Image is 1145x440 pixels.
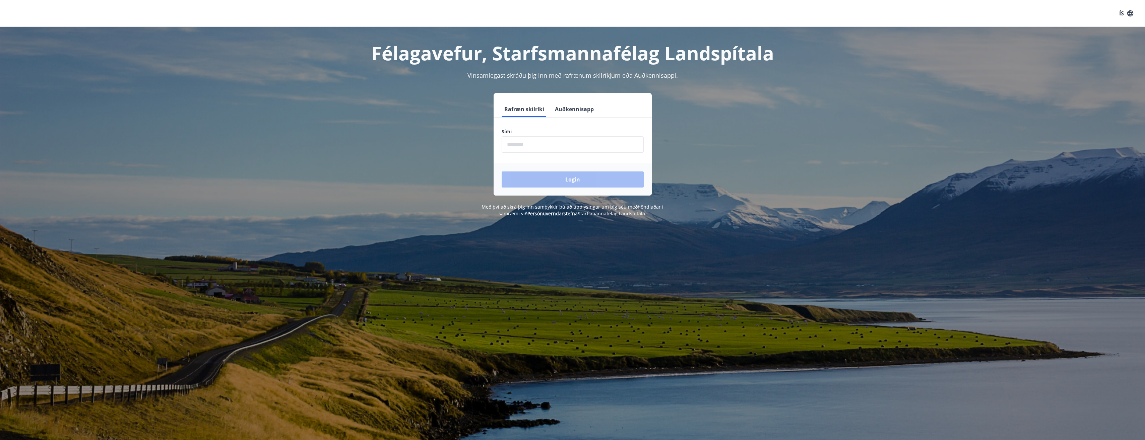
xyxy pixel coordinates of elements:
[482,204,663,217] span: Með því að skrá þig inn samþykkir þú að upplýsingar um þig séu meðhöndlaðar í samræmi við Starfsm...
[1116,7,1137,19] button: ÍS
[552,101,596,117] button: Auðkennisapp
[502,101,547,117] button: Rafræn skilríki
[502,128,644,135] label: Sími
[339,40,806,66] h1: Félagavefur, Starfsmannafélag Landspítala
[527,210,578,217] a: Persónuverndarstefna
[467,71,678,79] span: Vinsamlegast skráðu þig inn með rafrænum skilríkjum eða Auðkennisappi.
